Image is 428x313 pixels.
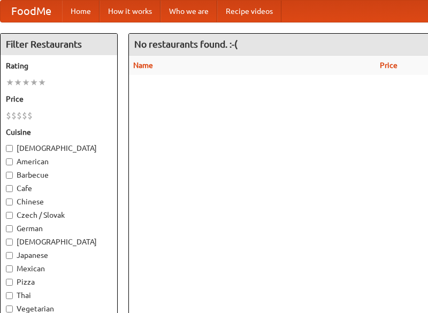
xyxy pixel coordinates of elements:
input: [DEMOGRAPHIC_DATA] [6,145,13,152]
li: $ [17,110,22,121]
label: Czech / Slovak [6,210,112,220]
label: American [6,156,112,167]
a: Who we are [160,1,217,22]
h5: Rating [6,60,112,71]
input: Cafe [6,185,13,192]
input: Pizza [6,279,13,286]
li: ★ [30,77,38,88]
h4: Filter Restaurants [1,34,117,55]
li: ★ [14,77,22,88]
a: Price [380,61,398,70]
li: ★ [38,77,46,88]
li: $ [11,110,17,121]
a: FoodMe [1,1,62,22]
h5: Price [6,94,112,104]
label: Mexican [6,263,112,274]
label: Pizza [6,277,112,287]
label: Thai [6,290,112,301]
input: Thai [6,292,13,299]
a: How it works [100,1,160,22]
input: Barbecue [6,172,13,179]
ng-pluralize: No restaurants found. :-( [134,39,238,49]
a: Name [133,61,153,70]
input: [DEMOGRAPHIC_DATA] [6,239,13,246]
label: [DEMOGRAPHIC_DATA] [6,143,112,154]
li: ★ [22,77,30,88]
input: German [6,225,13,232]
label: Japanese [6,250,112,261]
label: [DEMOGRAPHIC_DATA] [6,236,112,247]
li: ★ [6,77,14,88]
h5: Cuisine [6,127,112,138]
li: $ [6,110,11,121]
input: Chinese [6,199,13,205]
input: American [6,158,13,165]
a: Home [62,1,100,22]
a: Recipe videos [217,1,281,22]
input: Japanese [6,252,13,259]
input: Vegetarian [6,306,13,312]
li: $ [22,110,27,121]
input: Czech / Slovak [6,212,13,219]
label: German [6,223,112,234]
li: $ [27,110,33,121]
label: Cafe [6,183,112,194]
label: Chinese [6,196,112,207]
label: Barbecue [6,170,112,180]
input: Mexican [6,265,13,272]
